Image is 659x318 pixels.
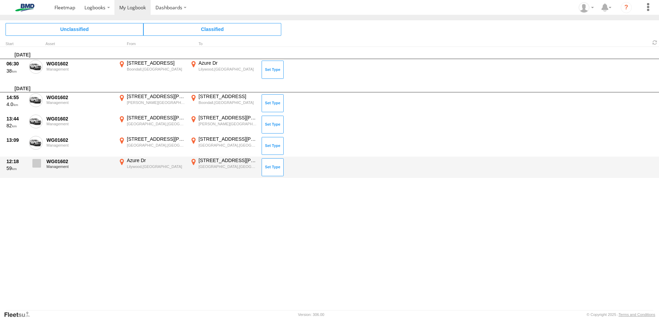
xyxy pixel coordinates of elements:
div: From [117,42,186,46]
div: WG01602 [47,94,113,100]
div: [STREET_ADDRESS][PERSON_NAME] [127,136,185,142]
label: Click to View Event Location [117,60,186,80]
label: Click to View Event Location [117,157,186,177]
div: [PERSON_NAME][GEOGRAPHIC_DATA],[GEOGRAPHIC_DATA] [127,100,185,105]
div: Management [47,122,113,126]
div: 06:30 [7,61,25,67]
div: [STREET_ADDRESS] [127,60,185,66]
div: WG01602 [47,158,113,165]
div: Click to Sort [6,42,26,46]
a: Visit our Website [4,311,36,318]
div: [STREET_ADDRESS][PERSON_NAME] [127,93,185,99]
div: [STREET_ADDRESS][PERSON_NAME] [199,136,257,142]
div: 13:44 [7,116,25,122]
div: Version: 306.00 [298,312,324,317]
button: Click to Set [262,94,284,112]
label: Click to View Event Location [189,60,258,80]
div: Boondall,[GEOGRAPHIC_DATA] [127,67,185,72]
div: Management [47,100,113,105]
div: 82 [7,123,25,129]
label: Click to View Event Location [189,115,258,135]
i: ? [621,2,632,13]
button: Click to Set [262,116,284,134]
div: © Copyright 2025 - [587,312,655,317]
span: Refresh [651,39,659,46]
div: Boondall,[GEOGRAPHIC_DATA] [199,100,257,105]
div: WG01602 [47,137,113,143]
div: 12:18 [7,158,25,165]
div: WG01602 [47,61,113,67]
div: To [189,42,258,46]
div: Steven Bennett [576,2,596,13]
div: [PERSON_NAME][GEOGRAPHIC_DATA],[GEOGRAPHIC_DATA] [199,121,257,126]
div: Lilywood,[GEOGRAPHIC_DATA] [127,164,185,169]
button: Click to Set [262,158,284,176]
div: Lilywood,[GEOGRAPHIC_DATA] [199,67,257,72]
div: 38 [7,68,25,74]
label: Click to View Event Location [189,136,258,156]
div: [GEOGRAPHIC_DATA],[GEOGRAPHIC_DATA] [127,121,185,126]
label: Click to View Event Location [117,136,186,156]
a: Terms and Conditions [619,312,655,317]
div: Management [47,165,113,169]
div: [STREET_ADDRESS][PERSON_NAME] [199,157,257,163]
img: bmd-logo.svg [7,4,43,11]
div: [GEOGRAPHIC_DATA],[GEOGRAPHIC_DATA] [199,164,257,169]
div: Management [47,67,113,71]
label: Click to View Event Location [189,157,258,177]
div: [STREET_ADDRESS] [199,93,257,99]
div: [GEOGRAPHIC_DATA],[GEOGRAPHIC_DATA] [127,143,185,148]
button: Click to Set [262,61,284,78]
label: Click to View Event Location [189,93,258,113]
div: Azure Dr [127,157,185,163]
button: Click to Set [262,137,284,155]
div: Azure Dr [199,60,257,66]
div: 14:55 [7,94,25,100]
div: WG01602 [47,116,113,122]
div: [STREET_ADDRESS][PERSON_NAME] [199,115,257,121]
label: Click to View Event Location [117,115,186,135]
label: Click to View Event Location [117,93,186,113]
div: 59 [7,165,25,171]
div: Management [47,143,113,147]
div: [STREET_ADDRESS][PERSON_NAME] [127,115,185,121]
div: [GEOGRAPHIC_DATA],[GEOGRAPHIC_DATA] [199,143,257,148]
div: 4.0 [7,101,25,107]
div: 13:09 [7,137,25,143]
span: Click to view Classified Trips [143,23,281,35]
span: Click to view Unclassified Trips [6,23,143,35]
div: Asset [45,42,114,46]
